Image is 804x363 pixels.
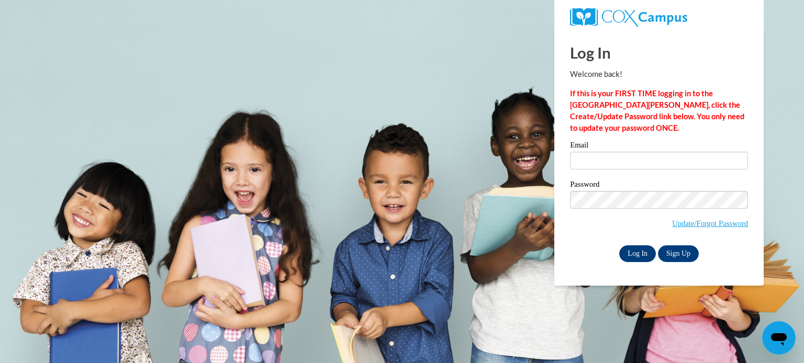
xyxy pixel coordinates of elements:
[658,245,699,262] a: Sign Up
[570,69,748,80] p: Welcome back!
[570,180,748,191] label: Password
[672,219,748,228] a: Update/Forgot Password
[762,321,796,355] iframe: Button to launch messaging window
[570,42,748,63] h1: Log In
[570,141,748,152] label: Email
[619,245,656,262] input: Log In
[570,8,687,27] img: COX Campus
[570,89,744,132] strong: If this is your FIRST TIME logging in to the [GEOGRAPHIC_DATA][PERSON_NAME], click the Create/Upd...
[570,8,748,27] a: COX Campus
